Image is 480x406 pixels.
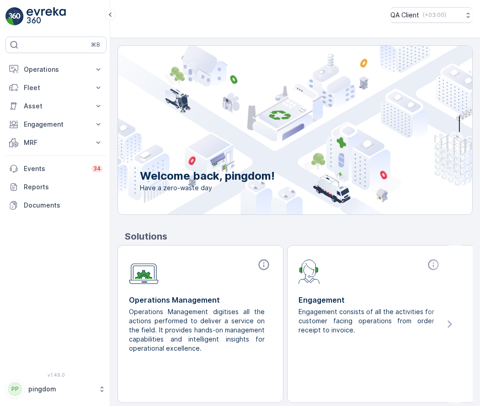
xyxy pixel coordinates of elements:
[125,230,473,243] p: Solutions
[140,183,275,192] span: Have a zero-waste day
[5,160,107,178] a: Events34
[129,307,265,353] p: Operations Management digitises all the actions performed to deliver a service on the field. It p...
[77,46,472,214] img: city illustration
[299,258,320,284] img: module-icon
[8,382,22,396] div: PP
[5,134,107,152] button: MRF
[24,201,103,210] p: Documents
[5,178,107,196] a: Reports
[299,307,434,335] p: Engagement consists of all the activities for customer facing operations from order receipt to in...
[93,165,101,172] p: 34
[24,182,103,192] p: Reports
[24,83,88,92] p: Fleet
[140,169,275,183] p: Welcome back, pingdom!
[5,7,24,26] img: logo
[299,294,442,305] p: Engagement
[5,372,107,378] span: v 1.49.0
[91,41,100,48] p: ⌘B
[423,11,446,19] p: ( +03:00 )
[24,138,88,147] p: MRF
[129,258,159,284] img: module-icon
[24,164,86,173] p: Events
[390,7,473,23] button: QA Client(+03:00)
[27,7,66,26] img: logo_light-DOdMpM7g.png
[5,60,107,79] button: Operations
[5,79,107,97] button: Fleet
[24,65,88,74] p: Operations
[129,294,272,305] p: Operations Management
[390,11,419,20] p: QA Client
[5,97,107,115] button: Asset
[28,385,94,394] p: pingdom
[24,120,88,129] p: Engagement
[5,196,107,214] a: Documents
[5,379,107,399] button: PPpingdom
[24,101,88,111] p: Asset
[5,115,107,134] button: Engagement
